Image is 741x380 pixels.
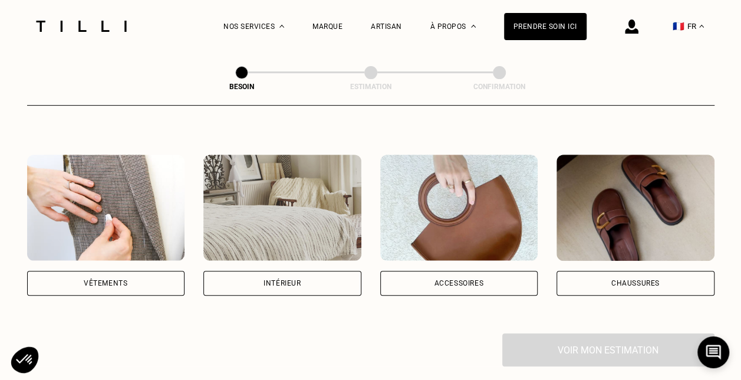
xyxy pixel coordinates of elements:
a: Artisan [371,22,402,31]
div: Accessoires [434,280,483,287]
img: menu déroulant [699,25,704,28]
a: Marque [312,22,342,31]
div: Intérieur [264,280,301,287]
img: icône connexion [625,19,638,34]
img: Accessoires [380,155,538,261]
div: Confirmation [440,83,558,91]
img: Vêtements [27,155,185,261]
img: Menu déroulant [279,25,284,28]
div: Chaussures [611,280,660,287]
div: Vêtements [84,280,127,287]
div: Estimation [312,83,430,91]
img: Chaussures [556,155,714,261]
span: 🇫🇷 [673,21,684,32]
a: Prendre soin ici [504,13,587,40]
img: Menu déroulant à propos [471,25,476,28]
img: Logo du service de couturière Tilli [32,21,131,32]
div: Besoin [183,83,301,91]
img: Intérieur [203,155,361,261]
